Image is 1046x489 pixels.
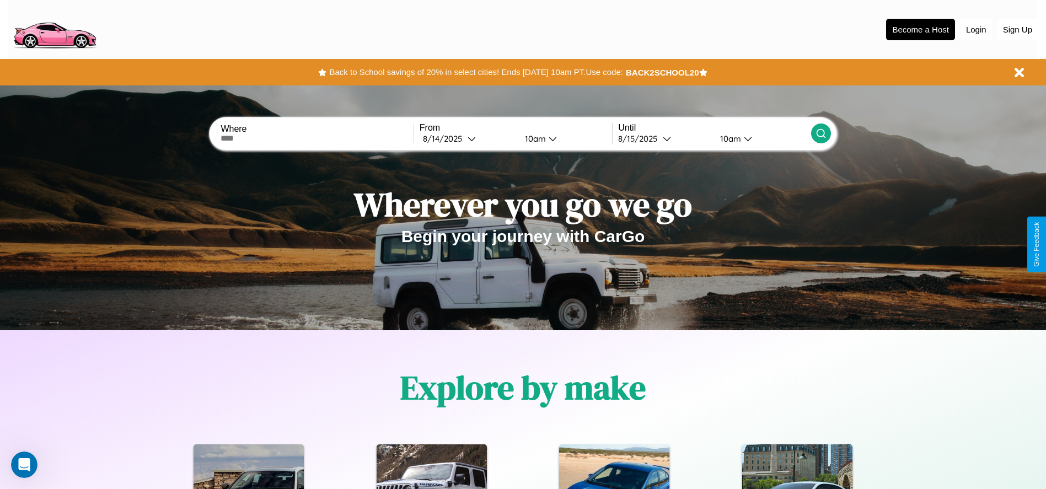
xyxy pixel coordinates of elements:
[626,68,699,77] b: BACK2SCHOOL20
[516,133,613,144] button: 10am
[420,123,612,133] label: From
[961,19,992,40] button: Login
[221,124,413,134] label: Where
[1033,222,1040,267] div: Give Feedback
[711,133,811,144] button: 10am
[420,133,516,144] button: 8/14/2025
[11,452,37,478] iframe: Intercom live chat
[886,19,955,40] button: Become a Host
[519,133,549,144] div: 10am
[618,133,663,144] div: 8 / 15 / 2025
[715,133,744,144] div: 10am
[997,19,1038,40] button: Sign Up
[326,65,625,80] button: Back to School savings of 20% in select cities! Ends [DATE] 10am PT.Use code:
[423,133,468,144] div: 8 / 14 / 2025
[8,6,101,51] img: logo
[618,123,811,133] label: Until
[400,365,646,410] h1: Explore by make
